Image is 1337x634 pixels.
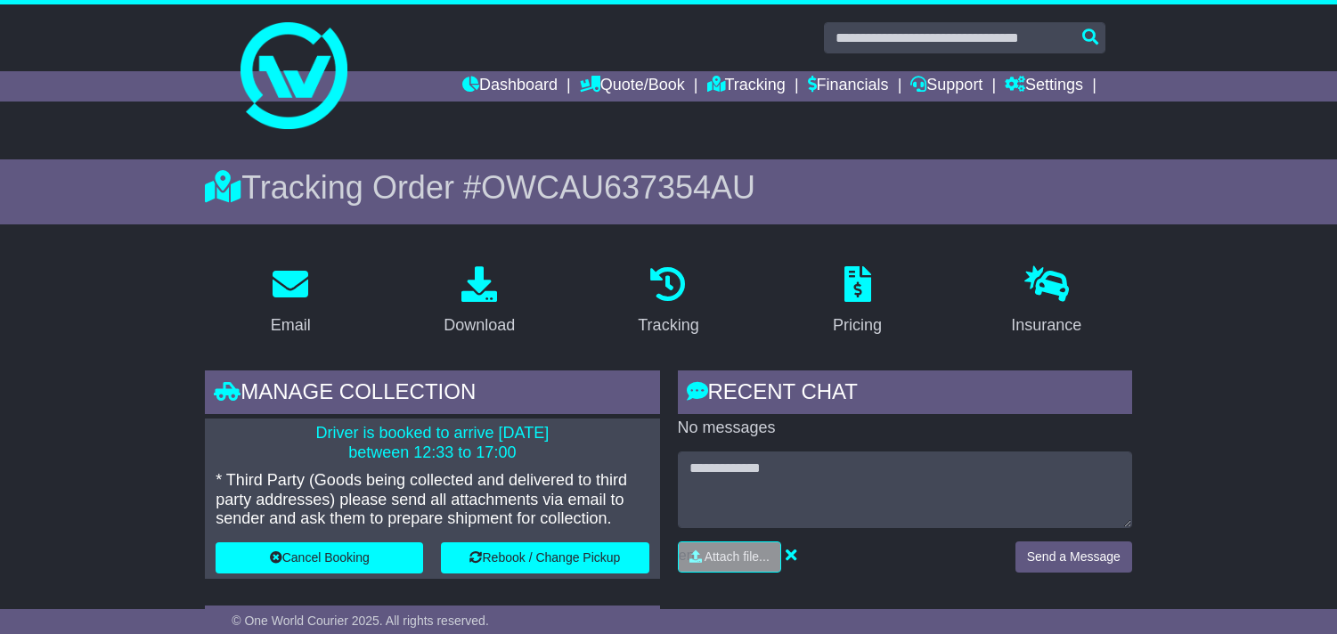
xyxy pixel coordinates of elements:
[481,169,755,206] span: OWCAU637354AU
[910,71,982,102] a: Support
[1011,313,1081,337] div: Insurance
[999,260,1093,344] a: Insurance
[580,71,685,102] a: Quote/Book
[205,370,659,419] div: Manage collection
[216,542,423,573] button: Cancel Booking
[216,471,648,529] p: * Third Party (Goods being collected and delivered to third party addresses) please send all atta...
[1005,71,1083,102] a: Settings
[833,313,882,337] div: Pricing
[638,313,698,337] div: Tracking
[821,260,893,344] a: Pricing
[205,168,1132,207] div: Tracking Order #
[259,260,322,344] a: Email
[444,313,515,337] div: Download
[232,614,489,628] span: © One World Courier 2025. All rights reserved.
[626,260,710,344] a: Tracking
[271,313,311,337] div: Email
[462,71,558,102] a: Dashboard
[216,424,648,462] p: Driver is booked to arrive [DATE] between 12:33 to 17:00
[678,419,1132,438] p: No messages
[707,71,786,102] a: Tracking
[678,370,1132,419] div: RECENT CHAT
[432,260,526,344] a: Download
[441,542,648,573] button: Rebook / Change Pickup
[1015,541,1132,573] button: Send a Message
[808,71,889,102] a: Financials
